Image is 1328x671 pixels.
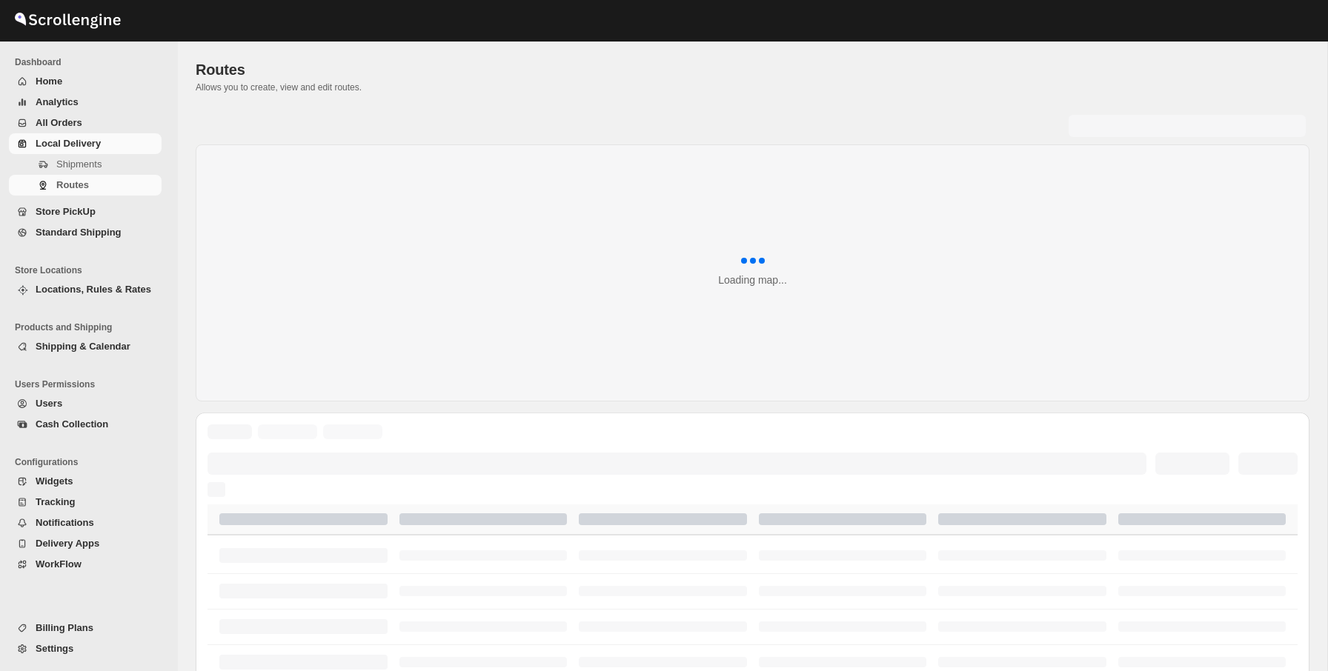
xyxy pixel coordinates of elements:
span: Cash Collection [36,418,108,430]
button: Delivery Apps [9,533,162,554]
button: Analytics [9,92,162,113]
span: Settings [36,643,73,654]
span: Standard Shipping [36,227,122,238]
span: Users Permissions [15,378,167,390]
span: Notifications [36,517,94,528]
span: Tracking [36,496,75,507]
button: Tracking [9,492,162,513]
button: Shipping & Calendar [9,336,162,357]
button: Notifications [9,513,162,533]
span: WorkFlow [36,558,82,570]
span: Analytics [36,96,79,107]
span: Store Locations [15,264,167,276]
span: Dashboard [15,56,167,68]
button: Widgets [9,471,162,492]
button: WorkFlow [9,554,162,575]
button: Cash Collection [9,414,162,435]
button: Shipments [9,154,162,175]
span: Locations, Rules & Rates [36,284,151,295]
span: Configurations [15,456,167,468]
button: All Orders [9,113,162,133]
span: All Orders [36,117,82,128]
button: Billing Plans [9,618,162,638]
button: Routes [9,175,162,196]
span: Home [36,76,62,87]
span: Billing Plans [36,622,93,633]
span: Local Delivery [36,138,101,149]
span: Products and Shipping [15,321,167,333]
span: Users [36,398,62,409]
span: Shipping & Calendar [36,341,130,352]
div: Loading map... [718,273,787,287]
span: Routes [56,179,89,190]
button: Users [9,393,162,414]
span: Shipments [56,158,102,170]
span: Delivery Apps [36,538,99,549]
button: Home [9,71,162,92]
span: Store PickUp [36,206,96,217]
button: Settings [9,638,162,659]
span: Widgets [36,475,73,487]
p: Allows you to create, view and edit routes. [196,81,1309,93]
span: Routes [196,61,245,78]
button: Locations, Rules & Rates [9,279,162,300]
